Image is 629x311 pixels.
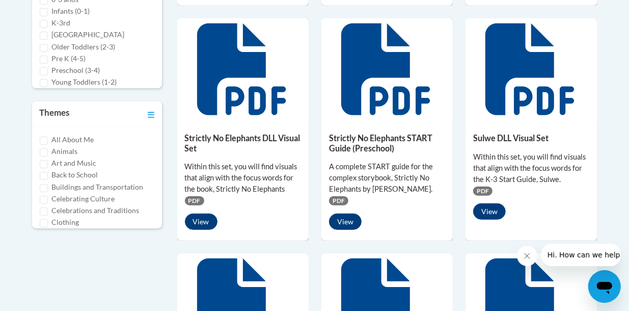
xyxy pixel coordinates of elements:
[52,146,78,157] label: Animals
[52,182,144,193] label: Buildings and Transportation
[329,133,445,153] h5: Strictly No Elephants START Guide (Preschool)
[52,53,86,64] label: Pre K (4-5)
[52,158,97,169] label: Art and Music
[6,7,83,15] span: Hi. How can we help?
[588,270,621,303] iframe: Button to launch messaging window
[185,196,204,205] span: PDF
[52,17,71,29] label: K-3rd
[148,107,154,121] a: Toggle collapse
[473,133,589,143] h5: Sulwe DLL Visual Set
[473,203,506,220] button: View
[52,41,116,53] label: Older Toddlers (2-3)
[329,196,348,205] span: PDF
[473,187,493,196] span: PDF
[52,134,94,145] label: All About Me
[329,214,362,230] button: View
[329,161,445,195] div: A complete START guide for the complex storybook, Strictly No Elephants by [PERSON_NAME].
[52,205,140,216] label: Celebrations and Traditions
[52,217,79,228] label: Clothing
[473,151,589,185] div: Within this set, you will find visuals that align with the focus words for the K-3 Start Guide, S...
[52,65,100,76] label: Preschool (3-4)
[40,107,70,121] h3: Themes
[185,133,301,153] h5: Strictly No Elephants DLL Visual Set
[541,244,621,266] iframe: Message from company
[52,193,115,204] label: Celebrating Culture
[185,161,301,195] div: Within this set, you will find visuals that align with the focus words for the book, Strictly No ...
[185,214,217,230] button: View
[52,29,125,40] label: [GEOGRAPHIC_DATA]
[52,76,117,88] label: Young Toddlers (1-2)
[52,6,90,17] label: Infants (0-1)
[517,246,537,266] iframe: Close message
[52,169,98,180] label: Back to School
